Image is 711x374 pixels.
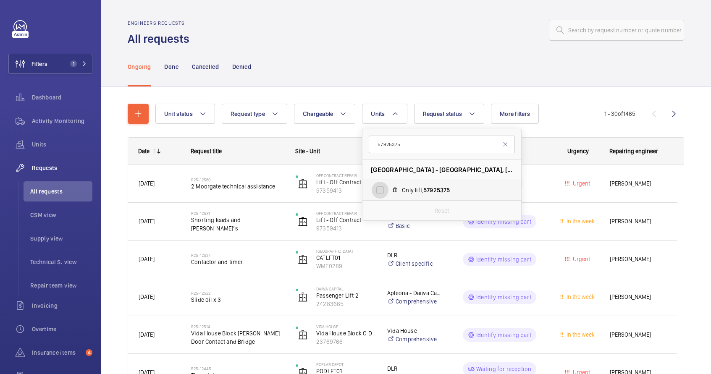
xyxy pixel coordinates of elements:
span: [DATE] [139,180,155,187]
p: DLR [387,251,442,259]
p: 24283665 [316,300,376,308]
p: DLR [387,364,442,373]
span: Site - Unit [295,148,320,154]
span: Slide oil x 3 [191,296,285,304]
p: Reset [435,207,449,215]
span: 4 [86,349,92,356]
button: Request type [222,104,287,124]
h1: All requests [128,31,194,47]
span: [GEOGRAPHIC_DATA] - [GEOGRAPHIC_DATA], [STREET_ADDRESS][PERSON_NAME] [371,165,513,174]
span: Technical S. view [30,258,92,266]
a: Comprehensive [387,297,442,306]
p: Lift - Off Contract [316,216,376,224]
img: elevator.svg [298,330,308,340]
button: Chargeable [294,104,356,124]
span: Urgency [567,148,589,154]
img: elevator.svg [298,292,308,302]
h2: R25-12445 [191,366,285,371]
p: WME0289 [316,262,376,270]
p: Ongoing [128,63,151,71]
span: Request status [423,110,462,117]
p: Done [164,63,178,71]
p: Vida House [316,324,376,329]
p: 97359413 [316,186,376,195]
button: Unit status [155,104,215,124]
span: Units [32,140,92,149]
p: Poplar Depot [316,362,376,367]
span: Request title [191,148,222,154]
p: Vida House Block C-D [316,329,376,337]
p: Identify missing part [476,255,531,264]
h2: R25-12531 [191,211,285,216]
p: Waiting for reception [476,365,532,373]
span: Filters [31,60,47,68]
span: 1 - 30 1465 [604,111,635,117]
p: Identify missing part [476,293,531,301]
span: Chargeable [303,110,333,117]
h2: R25-12560 [191,177,285,182]
span: In the week [565,293,595,300]
span: Repair team view [30,281,92,290]
span: [DATE] [139,256,155,262]
span: Units [371,110,385,117]
a: Comprehensive [387,335,442,343]
span: Invoicing [32,301,92,310]
span: Shorting leads and [PERSON_NAME]’s [191,216,285,233]
p: Daiwa Capital [316,286,376,291]
p: Identify missing part [476,331,531,339]
span: [DATE] [139,218,155,225]
span: Insurance items [32,348,82,357]
p: Lift - Off Contract [316,178,376,186]
span: Only lift, [402,186,499,194]
span: [DATE] [139,293,155,300]
button: Units [362,104,407,124]
p: Vida House [387,327,442,335]
span: 57925375 [423,187,450,194]
span: Vida House Block [PERSON_NAME] Door Contact and Bridge [191,329,285,346]
h2: R25-12514 [191,324,285,329]
a: Client specific [387,259,442,268]
button: Request status [414,104,485,124]
input: Find a unit [369,136,515,153]
span: In the week [565,218,595,225]
span: [DATE] [139,331,155,338]
div: Date [138,148,150,154]
span: Contactor and timer. [191,258,285,266]
img: elevator.svg [298,254,308,264]
button: More filters [491,104,539,124]
span: Activity Monitoring [32,117,92,125]
span: In the week [565,331,595,338]
img: elevator.svg [298,217,308,227]
p: [GEOGRAPHIC_DATA] [316,248,376,254]
p: Cancelled [192,63,219,71]
span: Requests [32,164,92,172]
span: More filters [500,110,530,117]
span: of [618,110,623,117]
span: Dashboard [32,93,92,102]
span: [PERSON_NAME] [610,254,667,264]
span: Request type [231,110,265,117]
span: 1 [70,60,77,67]
button: Filters1 [8,54,92,74]
span: Overtime [32,325,92,333]
h2: Engineers requests [128,20,194,26]
input: Search by request number or quote number [549,20,684,41]
img: elevator.svg [298,179,308,189]
span: [PERSON_NAME] [610,179,667,188]
span: Unit status [164,110,193,117]
span: Repairing engineer [609,148,658,154]
p: Identify missing part [476,217,531,226]
p: 97359413 [316,224,376,233]
p: CATLFT01 [316,254,376,262]
span: Urgent [571,180,590,187]
p: 23769766 [316,337,376,346]
p: Passenger Lift 2 [316,291,376,300]
p: Off Contract Repair [316,211,376,216]
a: Basic [387,222,442,230]
span: [PERSON_NAME] [610,330,667,340]
span: 2 Moorgate technical assistance [191,182,285,191]
span: Supply view [30,234,92,243]
span: [PERSON_NAME] [610,292,667,302]
span: All requests [30,187,92,196]
p: Apleona - Daiwa Capital [387,289,442,297]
